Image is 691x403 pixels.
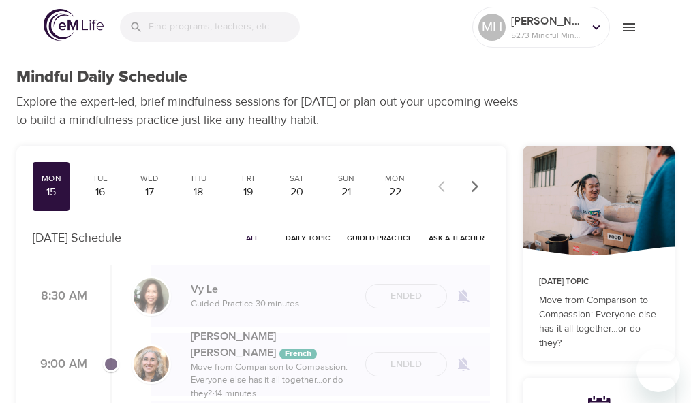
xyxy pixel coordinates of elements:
button: Ask a Teacher [423,227,490,248]
img: vy-profile-good-3.jpg [134,278,169,314]
div: Fri [235,173,261,184]
button: Guided Practice [341,227,418,248]
button: menu [610,8,647,46]
div: 21 [333,184,359,200]
div: 18 [185,184,211,200]
p: 5273 Mindful Minutes [511,29,583,42]
div: Sun [333,173,359,184]
p: Move from Comparison to Compassion: Everyone else has it all together…or do they? [539,293,659,351]
p: [DATE] Topic [539,276,659,288]
input: Find programs, teachers, etc... [149,12,300,42]
div: 17 [136,184,162,200]
div: Thu [185,173,211,184]
div: 16 [87,184,113,200]
button: Daily Topic [280,227,336,248]
div: 22 [382,184,408,200]
img: logo [44,9,104,41]
p: Move from Comparison to Compassion: Everyone else has it all together…or do they? · 14 minutes [191,361,354,401]
span: Ask a Teacher [429,231,485,244]
div: Tue [87,173,113,184]
span: All [236,231,269,244]
h1: Mindful Daily Schedule [16,67,187,87]
div: 20 [284,184,310,200]
div: MH [478,14,506,41]
button: All [231,227,275,248]
div: Wed [136,173,162,184]
p: 8:30 AM [33,287,87,306]
img: Maria%20Alonso%20Martinez.png [134,346,169,382]
span: Remind me when a class goes live every Monday at 9:00 AM [447,348,480,381]
span: Remind me when a class goes live every Monday at 8:30 AM [447,280,480,312]
iframe: Button to launch messaging window [636,349,680,392]
p: [PERSON_NAME] [PERSON_NAME] [191,328,354,361]
p: [PERSON_NAME] back East [511,13,583,29]
div: 19 [235,184,261,200]
div: Mon [38,173,64,184]
p: Vy Le [191,281,354,297]
p: Explore the expert-led, brief mindfulness sessions for [DATE] or plan out your upcoming weeks to ... [16,93,527,129]
div: 15 [38,184,64,200]
div: Sat [284,173,310,184]
div: The episodes in this programs will be in French [279,349,317,359]
p: Guided Practice · 30 minutes [191,297,354,311]
span: Daily Topic [286,231,331,244]
div: Mon [382,173,408,184]
p: [DATE] Schedule [33,229,121,247]
p: 9:00 AM [33,355,87,374]
span: Guided Practice [347,231,412,244]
